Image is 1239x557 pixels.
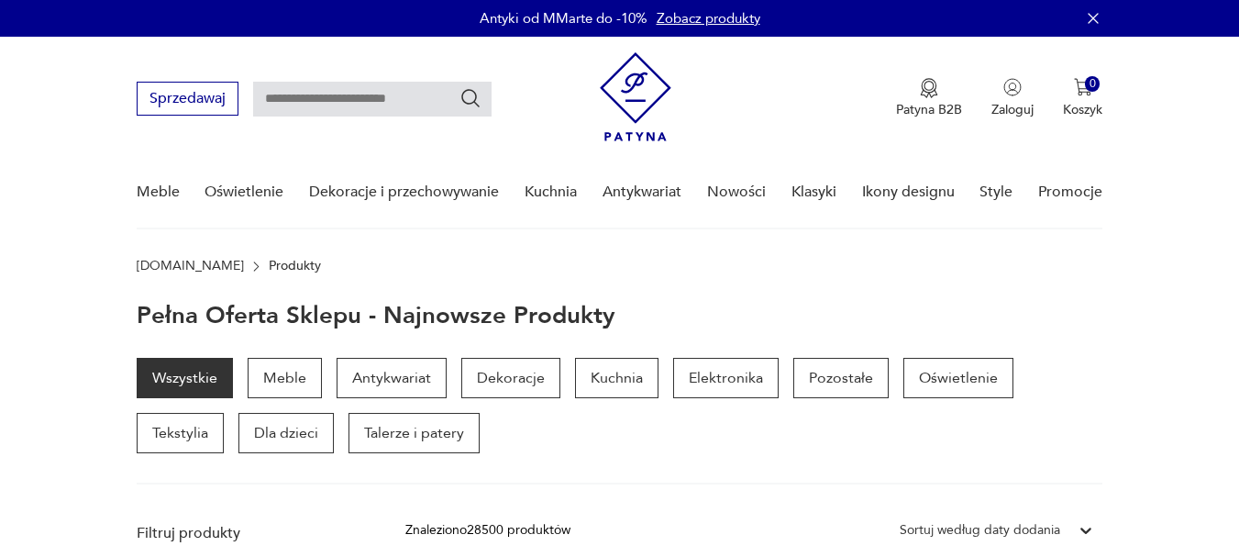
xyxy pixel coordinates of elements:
a: Sprzedawaj [137,94,238,106]
button: 0Koszyk [1063,78,1102,118]
a: Dekoracje [461,358,560,398]
a: Oświetlenie [903,358,1013,398]
a: Meble [248,358,322,398]
a: Pozostałe [793,358,889,398]
a: Talerze i patery [348,413,480,453]
a: Dla dzieci [238,413,334,453]
img: Patyna - sklep z meblami i dekoracjami vintage [600,52,671,141]
button: Patyna B2B [896,78,962,118]
img: Ikona medalu [920,78,938,98]
img: Ikonka użytkownika [1003,78,1022,96]
p: Patyna B2B [896,101,962,118]
a: Nowości [707,157,766,228]
a: Oświetlenie [205,157,283,228]
button: Sprzedawaj [137,82,238,116]
a: Antykwariat [337,358,447,398]
button: Zaloguj [991,78,1034,118]
a: Klasyki [791,157,836,228]
a: Meble [137,157,180,228]
p: Antyki od MMarte do -10% [480,9,647,28]
p: Produkty [269,259,321,273]
a: Kuchnia [525,157,577,228]
p: Filtruj produkty [137,523,361,543]
img: Ikona koszyka [1074,78,1092,96]
a: Elektronika [673,358,779,398]
p: Zaloguj [991,101,1034,118]
a: Promocje [1038,157,1102,228]
a: Wszystkie [137,358,233,398]
a: Tekstylia [137,413,224,453]
div: Znaleziono 28500 produktów [405,520,570,540]
a: Ikony designu [862,157,955,228]
a: Ikona medaluPatyna B2B [896,78,962,118]
a: Antykwariat [603,157,681,228]
a: [DOMAIN_NAME] [137,259,244,273]
button: Szukaj [459,87,481,109]
p: Koszyk [1063,101,1102,118]
div: Sortuj według daty dodania [900,520,1060,540]
a: Kuchnia [575,358,658,398]
h1: Pełna oferta sklepu - najnowsze produkty [137,303,615,329]
a: Dekoracje i przechowywanie [309,157,499,228]
div: 0 [1085,76,1101,92]
a: Zobacz produkty [657,9,760,28]
a: Style [979,157,1012,228]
